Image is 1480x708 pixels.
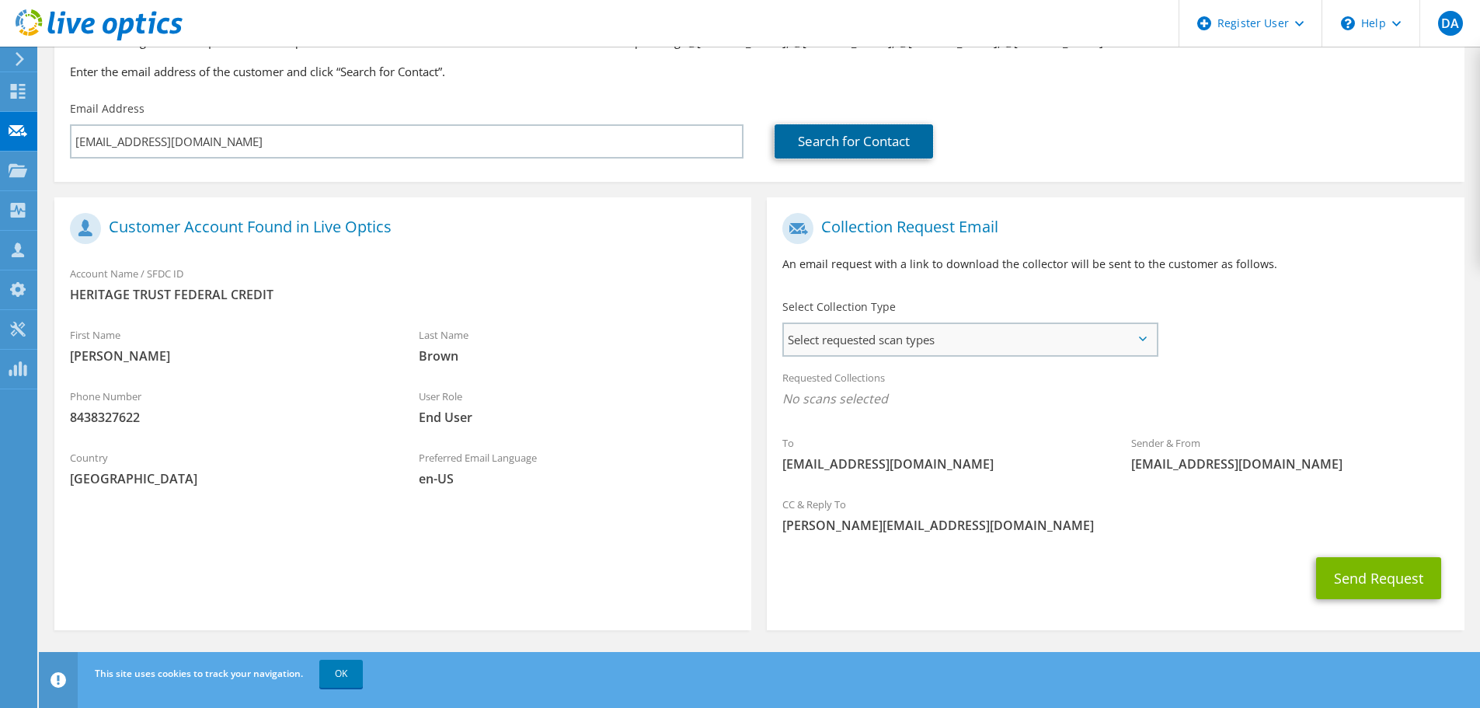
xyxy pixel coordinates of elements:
[782,455,1100,473] span: [EMAIL_ADDRESS][DOMAIN_NAME]
[403,319,752,372] div: Last Name
[70,63,1449,80] h3: Enter the email address of the customer and click “Search for Contact”.
[775,124,933,159] a: Search for Contact
[403,380,752,434] div: User Role
[95,667,303,680] span: This site uses cookies to track your navigation.
[1116,427,1464,480] div: Sender & From
[403,441,752,495] div: Preferred Email Language
[419,347,737,364] span: Brown
[1341,16,1355,30] svg: \n
[54,257,751,311] div: Account Name / SFDC ID
[782,256,1448,273] p: An email request with a link to download the collector will be sent to the customer as follows.
[1131,455,1449,473] span: [EMAIL_ADDRESS][DOMAIN_NAME]
[419,409,737,426] span: End User
[782,517,1448,534] span: [PERSON_NAME][EMAIL_ADDRESS][DOMAIN_NAME]
[419,470,737,487] span: en-US
[1438,11,1463,36] span: DA
[70,347,388,364] span: [PERSON_NAME]
[782,213,1440,244] h1: Collection Request Email
[767,361,1464,419] div: Requested Collections
[767,488,1464,542] div: CC & Reply To
[54,319,403,372] div: First Name
[70,470,388,487] span: [GEOGRAPHIC_DATA]
[782,390,1448,407] span: No scans selected
[319,660,363,688] a: OK
[70,409,388,426] span: 8438327622
[782,299,896,315] label: Select Collection Type
[54,380,403,434] div: Phone Number
[54,441,403,495] div: Country
[1316,557,1441,599] button: Send Request
[767,427,1116,480] div: To
[784,324,1156,355] span: Select requested scan types
[70,286,736,303] span: HERITAGE TRUST FEDERAL CREDIT
[70,101,145,117] label: Email Address
[70,213,728,244] h1: Customer Account Found in Live Optics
